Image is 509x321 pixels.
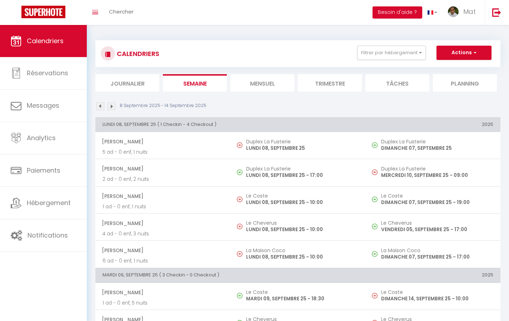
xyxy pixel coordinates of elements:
[381,220,493,226] h5: Le Cheverus
[372,293,378,299] img: NO IMAGE
[381,295,493,302] p: DIMANCHE 14, SEPTEMBRE 25 - 10:00
[246,144,358,152] p: LUNDI 08, SEPTEMBRE 25
[230,74,294,92] li: Mensuel
[237,142,243,148] img: NO IMAGE
[246,139,358,144] h5: Duplex La Fusterie
[448,6,459,17] img: ...
[103,230,223,238] p: 4 ad - 0 enf, 3 nuits
[372,169,378,175] img: NO IMAGE
[102,244,223,257] span: [PERSON_NAME]
[28,231,68,240] span: Notifications
[246,248,358,253] h5: La Maison Coco
[27,166,60,175] span: Paiements
[246,193,358,199] h5: Le Coste
[103,175,223,183] p: 2 ad - 0 enf, 2 nuits
[298,74,362,92] li: Trimestre
[103,148,223,156] p: 5 ad - 0 enf, 1 nuits
[357,46,426,60] button: Filtrer par hébergement
[381,139,493,144] h5: Duplex La Fusterie
[381,172,493,179] p: MERCREDI 10, SEPTEMBRE 25 - 09:00
[381,193,493,199] h5: Le Coste
[365,74,429,92] li: Tâches
[381,226,493,233] p: VENDREDI 05, SEPTEMBRE 25 - 17:00
[95,117,365,132] th: LUNDI 08, SEPTEMBRE 25 ( 1 Checkin - 4 Checkout )
[372,142,378,148] img: NO IMAGE
[102,216,223,230] span: [PERSON_NAME]
[163,74,227,92] li: Semaine
[102,162,223,175] span: [PERSON_NAME]
[27,133,56,142] span: Analytics
[27,36,64,45] span: Calendriers
[237,197,243,202] img: NO IMAGE
[95,268,365,282] th: MARDI 09, SEPTEMBRE 25 ( 3 Checkin - 0 Checkout )
[109,8,134,15] span: Chercher
[365,117,500,132] th: 2025
[102,135,223,148] span: [PERSON_NAME]
[246,199,358,206] p: LUNDI 08, SEPTEMBRE 25 - 10:00
[463,7,476,16] span: Mat
[27,101,59,110] span: Messages
[246,172,358,179] p: LUNDI 08, SEPTEMBRE 25 - 17:00
[103,203,223,210] p: 1 ad - 0 enf, 1 nuits
[102,189,223,203] span: [PERSON_NAME]
[436,46,491,60] button: Actions
[381,144,493,152] p: DIMANCHE 07, SEPTEMBRE 25
[381,253,493,261] p: DIMANCHE 07, SEPTEMBRE 25 - 17:00
[6,3,27,24] button: Ouvrir le widget de chat LiveChat
[246,166,358,172] h5: Duplex La Fusterie
[372,224,378,229] img: NO IMAGE
[381,199,493,206] p: DIMANCHE 07, SEPTEMBRE 25 - 19:00
[120,102,206,109] p: 8 Septembre 2025 - 14 Septembre 2025
[433,74,497,92] li: Planning
[246,220,358,226] h5: Le Cheverus
[237,224,243,229] img: NO IMAGE
[246,226,358,233] p: LUNDI 08, SEPTEMBRE 25 - 10:00
[21,6,65,18] img: Super Booking
[246,289,358,295] h5: Le Coste
[237,251,243,257] img: NO IMAGE
[246,295,358,302] p: MARDI 09, SEPTEMBRE 25 - 18:30
[115,46,159,62] h3: CALENDRIERS
[102,286,223,299] span: [PERSON_NAME]
[372,197,378,202] img: NO IMAGE
[372,251,378,257] img: NO IMAGE
[103,299,223,307] p: 1 ad - 0 enf, 5 nuits
[492,8,501,17] img: logout
[246,253,358,261] p: LUNDI 08, SEPTEMBRE 25 - 10:00
[95,74,159,92] li: Journalier
[381,289,493,295] h5: Le Coste
[373,6,422,19] button: Besoin d'aide ?
[27,68,68,77] span: Réservations
[365,268,500,282] th: 2025
[381,248,493,253] h5: La Maison Coco
[103,257,223,265] p: 6 ad - 0 enf, 1 nuits
[27,198,71,207] span: Hébergement
[381,166,493,172] h5: Duplex La Fusterie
